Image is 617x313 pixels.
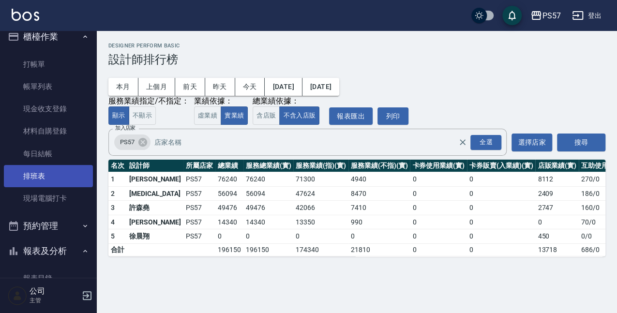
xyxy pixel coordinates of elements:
td: 47624 [293,186,348,201]
td: 0 [467,186,535,201]
button: 前天 [175,78,205,96]
td: 8112 [535,172,579,187]
button: [DATE] [265,78,302,96]
a: 材料自購登錄 [4,120,93,142]
td: 56094 [215,186,243,201]
td: 49476 [243,201,294,215]
td: 8470 [348,186,410,201]
td: 0 [467,201,535,215]
button: 今天 [235,78,265,96]
td: 0 [348,229,410,244]
th: 名次 [108,160,127,172]
td: 許森堯 [127,201,183,215]
span: 1 [111,175,115,183]
td: 76240 [215,172,243,187]
td: 42066 [293,201,348,215]
td: 2747 [535,201,579,215]
th: 卡券販賣(入業績)(實) [467,160,535,172]
td: 0 [293,229,348,244]
button: 顯示 [108,106,129,125]
td: PS57 [183,229,215,244]
td: 0 [410,186,467,201]
p: 主管 [30,296,79,305]
td: 0 [410,201,467,215]
th: 店販業績(實) [535,160,579,172]
button: 不顯示 [129,106,156,125]
th: 服務總業績(實) [243,160,294,172]
img: Person [8,286,27,305]
div: 業績依據： [194,96,248,106]
button: 不含入店販 [279,106,319,125]
td: 0 [410,243,467,256]
button: 上個月 [138,78,175,96]
button: 報表匯出 [329,107,373,125]
span: 4 [111,218,115,226]
td: 0 [410,172,467,187]
td: 0 [535,215,579,229]
a: 報表目錄 [4,267,93,289]
h2: Designer Perform Basic [108,43,605,49]
td: PS57 [183,172,215,187]
td: 徐晨翔 [127,229,183,244]
td: 0 [467,229,535,244]
button: 報表及分析 [4,238,93,264]
td: 2409 [535,186,579,201]
td: [PERSON_NAME] [127,172,183,187]
td: 76240 [243,172,294,187]
input: 店家名稱 [152,134,475,151]
div: 全選 [470,135,501,150]
h3: 設計師排行榜 [108,53,605,66]
td: 174340 [293,243,348,256]
button: 本月 [108,78,138,96]
div: PS57 [542,10,560,22]
button: 預約管理 [4,213,93,238]
td: 21810 [348,243,410,256]
td: 196150 [243,243,294,256]
button: 櫃檯作業 [4,24,93,49]
td: 0 [410,229,467,244]
td: 0 [243,229,294,244]
div: 總業績依據： [253,96,324,106]
button: 選擇店家 [512,134,552,151]
td: 4940 [348,172,410,187]
a: 排班表 [4,165,93,187]
a: 帳單列表 [4,75,93,98]
th: 設計師 [127,160,183,172]
td: PS57 [183,186,215,201]
td: 合計 [108,243,127,256]
a: 現場電腦打卡 [4,187,93,209]
span: 3 [111,204,115,211]
button: PS57 [527,6,564,26]
label: 加入店家 [115,124,135,132]
button: 列印 [377,107,408,125]
td: 13718 [535,243,579,256]
button: Clear [456,135,469,149]
td: 0 [215,229,243,244]
button: 昨天 [205,78,235,96]
td: 450 [535,229,579,244]
td: 990 [348,215,410,229]
td: 13350 [293,215,348,229]
span: 2 [111,190,115,197]
td: 196150 [215,243,243,256]
button: 虛業績 [194,106,221,125]
td: 0 [410,215,467,229]
button: 實業績 [221,106,248,125]
div: PS57 [114,134,150,150]
td: [PERSON_NAME] [127,215,183,229]
td: 0 [467,215,535,229]
th: 所屬店家 [183,160,215,172]
td: 56094 [243,186,294,201]
button: 搜尋 [557,134,605,151]
button: [DATE] [302,78,339,96]
td: 71300 [293,172,348,187]
button: 登出 [568,7,605,25]
td: 14340 [215,215,243,229]
th: 總業績 [215,160,243,172]
td: PS57 [183,201,215,215]
th: 服務業績(不指)(實) [348,160,410,172]
a: 打帳單 [4,53,93,75]
th: 服務業績(指)(實) [293,160,348,172]
a: 每日結帳 [4,143,93,165]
